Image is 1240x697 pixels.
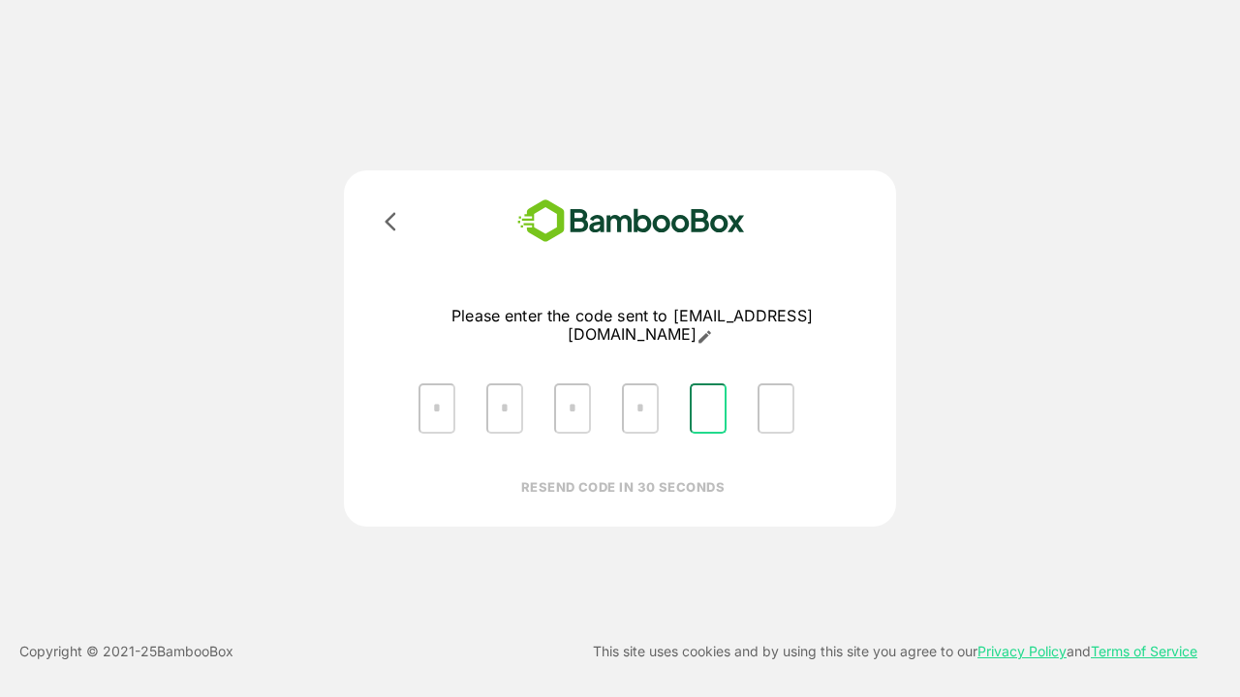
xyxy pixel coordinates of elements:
input: Please enter OTP character 1 [418,383,455,434]
input: Please enter OTP character 5 [690,383,727,434]
input: Please enter OTP character 6 [758,383,794,434]
input: Please enter OTP character 4 [622,383,659,434]
input: Please enter OTP character 2 [486,383,523,434]
p: This site uses cookies and by using this site you agree to our and [593,640,1197,663]
a: Privacy Policy [977,643,1067,659]
input: Please enter OTP character 3 [554,383,591,434]
p: Please enter the code sent to [EMAIL_ADDRESS][DOMAIN_NAME] [403,307,861,345]
a: Terms of Service [1091,643,1197,659]
img: bamboobox [489,194,773,249]
p: Copyright © 2021- 25 BambooBox [19,640,233,663]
